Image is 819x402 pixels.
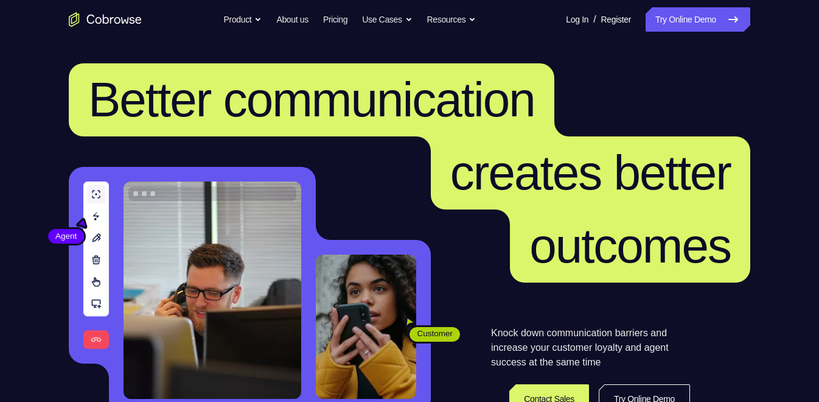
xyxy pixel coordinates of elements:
p: Knock down communication barriers and increase your customer loyalty and agent success at the sam... [491,326,690,370]
img: A customer holding their phone [316,255,416,399]
span: creates better [450,146,731,200]
a: Log In [566,7,588,32]
a: Register [601,7,631,32]
a: Go to the home page [69,12,142,27]
a: Pricing [323,7,347,32]
button: Resources [427,7,476,32]
button: Product [224,7,262,32]
a: Try Online Demo [646,7,750,32]
span: Better communication [88,72,535,127]
img: A customer support agent talking on the phone [124,182,301,399]
button: Use Cases [362,7,412,32]
span: / [593,12,596,27]
a: About us [276,7,308,32]
span: outcomes [529,219,731,273]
